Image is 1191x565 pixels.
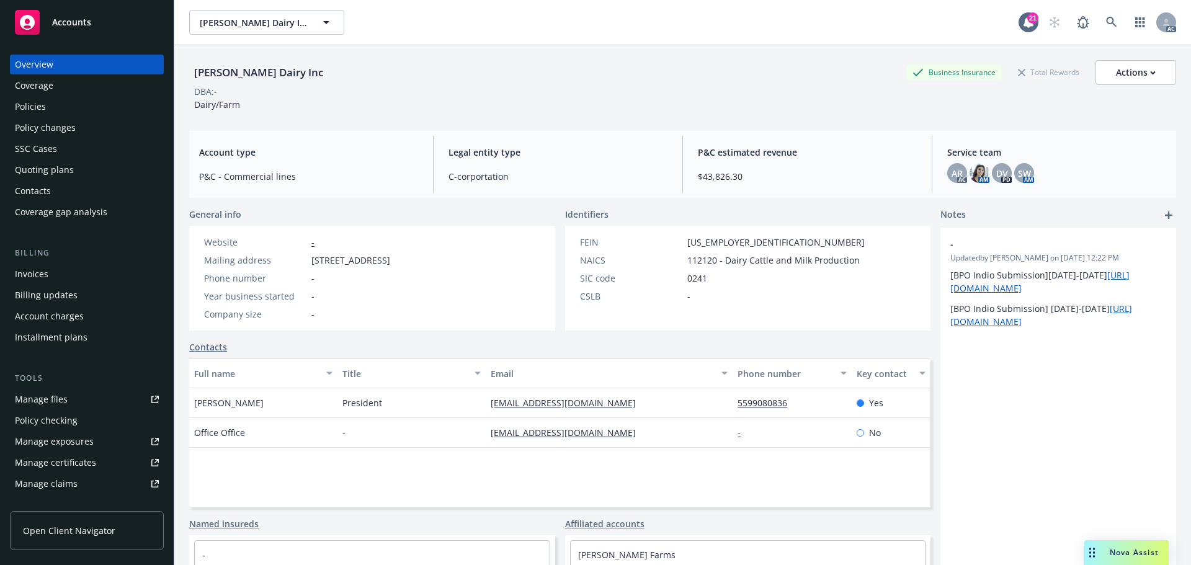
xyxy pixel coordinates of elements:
[950,252,1166,264] span: Updated by [PERSON_NAME] on [DATE] 12:22 PM
[15,474,78,494] div: Manage claims
[869,426,881,439] span: No
[10,285,164,305] a: Billing updates
[189,358,337,388] button: Full name
[311,254,390,267] span: [STREET_ADDRESS]
[194,426,245,439] span: Office Office
[194,99,240,110] span: Dairy/Farm
[311,308,314,321] span: -
[1161,208,1176,223] a: add
[580,236,682,249] div: FEIN
[1012,65,1086,80] div: Total Rewards
[1084,540,1100,565] div: Drag to move
[10,160,164,180] a: Quoting plans
[565,517,645,530] a: Affiliated accounts
[15,495,73,515] div: Manage BORs
[342,396,382,409] span: President
[15,285,78,305] div: Billing updates
[698,170,917,183] span: $43,826.30
[687,290,690,303] span: -
[906,65,1002,80] div: Business Insurance
[950,269,1166,295] p: [BPO Indio Submission][DATE]-[DATE]
[189,517,259,530] a: Named insureds
[852,358,930,388] button: Key contact
[199,146,418,159] span: Account type
[15,264,48,284] div: Invoices
[947,146,1166,159] span: Service team
[940,208,966,223] span: Notes
[970,163,989,183] img: photo
[194,367,319,380] div: Full name
[15,76,53,96] div: Coverage
[698,146,917,159] span: P&C estimated revenue
[950,238,1134,251] span: -
[15,139,57,159] div: SSC Cases
[1018,167,1031,180] span: SW
[311,290,314,303] span: -
[10,264,164,284] a: Invoices
[15,389,68,409] div: Manage files
[1084,540,1169,565] button: Nova Assist
[486,358,733,388] button: Email
[10,202,164,222] a: Coverage gap analysis
[580,254,682,267] div: NAICS
[578,549,676,561] a: [PERSON_NAME] Farms
[10,55,164,74] a: Overview
[15,411,78,430] div: Policy checking
[10,432,164,452] a: Manage exposures
[10,327,164,347] a: Installment plans
[491,397,646,409] a: [EMAIL_ADDRESS][DOMAIN_NAME]
[15,453,96,473] div: Manage certificates
[857,367,912,380] div: Key contact
[491,367,714,380] div: Email
[1128,10,1153,35] a: Switch app
[204,254,306,267] div: Mailing address
[15,306,84,326] div: Account charges
[580,290,682,303] div: CSLB
[10,247,164,259] div: Billing
[1095,60,1176,85] button: Actions
[10,474,164,494] a: Manage claims
[733,358,851,388] button: Phone number
[869,396,883,409] span: Yes
[10,411,164,430] a: Policy checking
[1099,10,1124,35] a: Search
[687,272,707,285] span: 0241
[337,358,486,388] button: Title
[10,118,164,138] a: Policy changes
[448,146,667,159] span: Legal entity type
[1116,61,1156,84] div: Actions
[738,427,751,438] a: -
[15,202,107,222] div: Coverage gap analysis
[204,308,306,321] div: Company size
[687,236,865,249] span: [US_EMPLOYER_IDENTIFICATION_NUMBER]
[580,272,682,285] div: SIC code
[189,10,344,35] button: [PERSON_NAME] Dairy Inc
[194,396,264,409] span: [PERSON_NAME]
[940,228,1176,338] div: -Updatedby [PERSON_NAME] on [DATE] 12:22 PM[BPO Indio Submission][DATE]-[DATE][URL][DOMAIN_NAME][...
[200,16,307,29] span: [PERSON_NAME] Dairy Inc
[996,167,1008,180] span: DV
[738,397,797,409] a: 5599080836
[10,5,164,40] a: Accounts
[23,524,115,537] span: Open Client Navigator
[15,432,94,452] div: Manage exposures
[491,427,646,438] a: [EMAIL_ADDRESS][DOMAIN_NAME]
[15,181,51,201] div: Contacts
[10,372,164,385] div: Tools
[10,389,164,409] a: Manage files
[10,181,164,201] a: Contacts
[687,254,860,267] span: 112120 - Dairy Cattle and Milk Production
[1042,10,1067,35] a: Start snowing
[52,17,91,27] span: Accounts
[10,453,164,473] a: Manage certificates
[950,302,1166,328] p: [BPO Indio Submission] [DATE]-[DATE]
[15,160,74,180] div: Quoting plans
[738,367,832,380] div: Phone number
[204,236,306,249] div: Website
[311,272,314,285] span: -
[10,76,164,96] a: Coverage
[448,170,667,183] span: C-corportation
[10,306,164,326] a: Account charges
[15,55,53,74] div: Overview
